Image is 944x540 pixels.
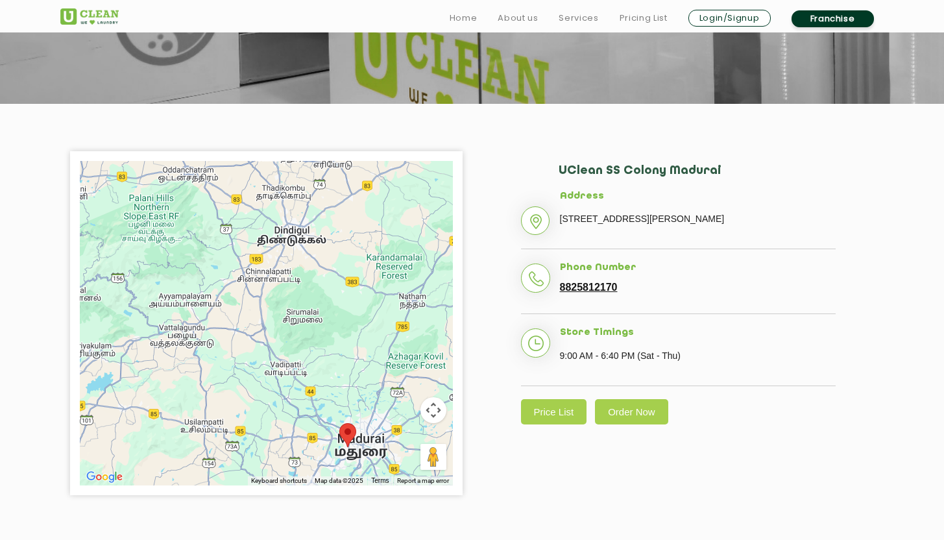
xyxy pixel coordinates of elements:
a: Terms [371,476,389,485]
a: Services [559,10,598,26]
span: Map data ©2025 [315,477,363,484]
img: Google [83,469,126,485]
p: [STREET_ADDRESS][PERSON_NAME] [560,209,836,228]
a: Pricing List [620,10,668,26]
p: 9:00 AM - 6:40 PM (Sat - Thu) [560,346,836,365]
a: Open this area in Google Maps (opens a new window) [83,469,126,485]
h2: UClean SS Colony Madurai [559,164,836,191]
a: Report a map error [397,476,449,485]
a: About us [498,10,538,26]
a: 8825812170 [560,282,618,293]
a: Franchise [792,10,874,27]
button: Drag Pegman onto the map to open Street View [420,444,446,470]
a: Price List [521,399,587,424]
h5: Phone Number [560,262,836,274]
h5: Store Timings [560,327,836,339]
h5: Address [560,191,836,202]
button: Map camera controls [420,397,446,423]
a: Login/Signup [688,10,771,27]
img: UClean Laundry and Dry Cleaning [60,8,119,25]
a: Order Now [595,399,668,424]
button: Keyboard shortcuts [251,476,307,485]
a: Home [450,10,478,26]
